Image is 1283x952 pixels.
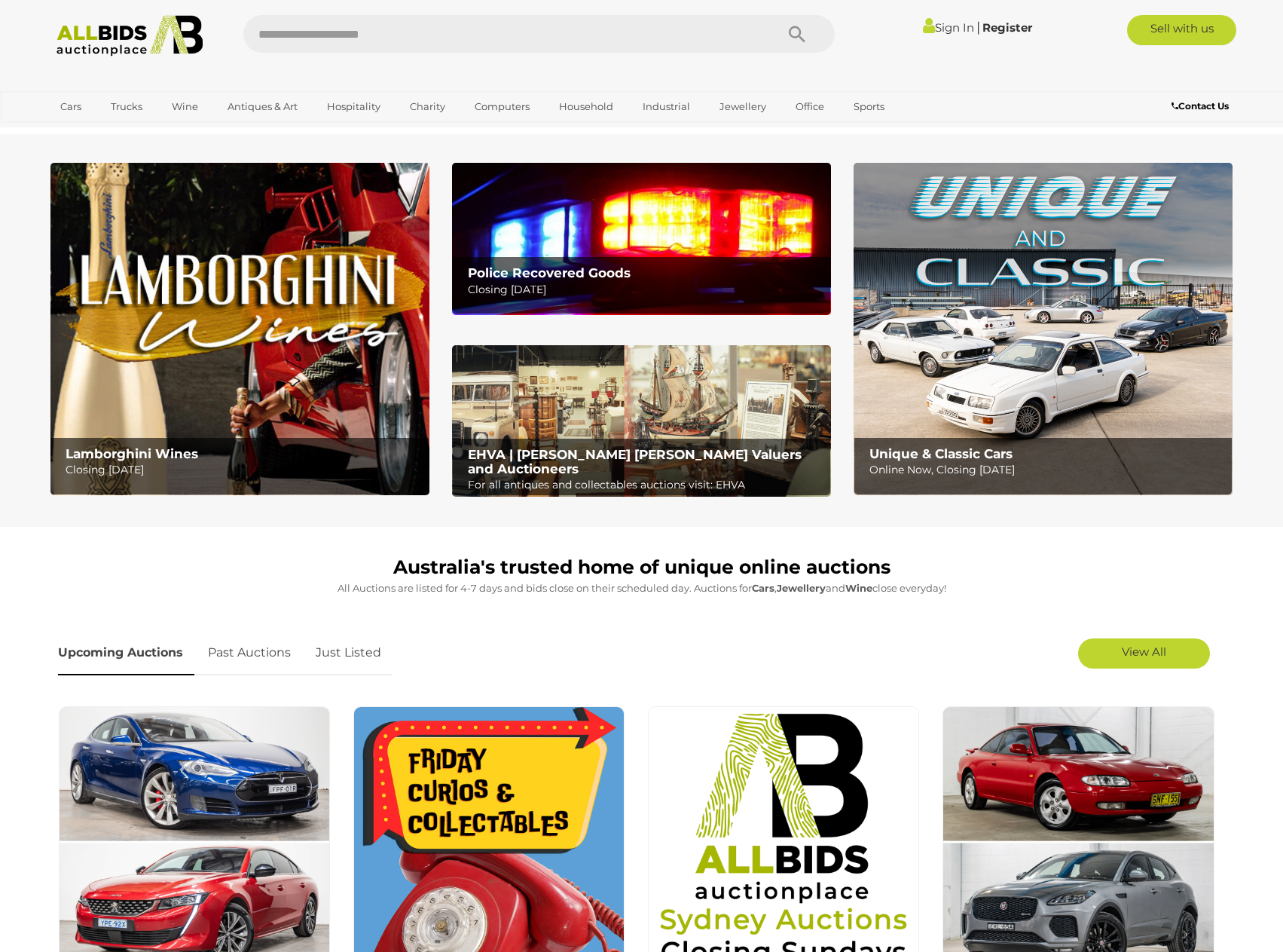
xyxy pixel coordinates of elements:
strong: Cars [752,582,774,594]
p: All Auctions are listed for 4-7 days and bids close on their scheduled day. Auctions for , and cl... [58,580,1226,597]
p: For all antiques and collectables auctions visit: EHVA [468,476,823,494]
b: Unique & Classic Cars [869,446,1013,461]
a: Sign In [923,20,974,35]
img: Lamborghini Wines [50,163,429,495]
a: Just Listed [304,631,393,675]
strong: Wine [845,582,872,594]
a: EHVA | Evans Hastings Valuers and Auctioneers EHVA | [PERSON_NAME] [PERSON_NAME] Valuers and Auct... [452,345,831,497]
a: Past Auctions [197,631,302,675]
a: Sports [844,94,894,119]
a: Contact Us [1172,98,1233,115]
a: Police Recovered Goods Police Recovered Goods Closing [DATE] [452,163,831,314]
a: Computers [465,94,539,119]
a: View All [1078,638,1210,669]
span: | [976,19,980,35]
a: Household [549,94,623,119]
b: EHVA | [PERSON_NAME] [PERSON_NAME] Valuers and Auctioneers [468,447,802,476]
p: Closing [DATE] [468,280,823,299]
a: Cars [50,94,91,119]
a: [GEOGRAPHIC_DATA] [50,119,177,144]
b: Lamborghini Wines [66,446,198,461]
img: Allbids.com.au [48,15,212,57]
a: Sell with us [1127,15,1236,45]
p: Online Now, Closing [DATE] [869,461,1224,479]
a: Trucks [101,94,152,119]
a: Antiques & Art [218,94,307,119]
a: Jewellery [710,94,776,119]
b: Contact Us [1172,100,1229,112]
a: Lamborghini Wines Lamborghini Wines Closing [DATE] [50,163,429,495]
a: Office [786,94,834,119]
a: Charity [400,94,455,119]
a: Upcoming Auctions [58,631,194,675]
a: Register [982,20,1032,35]
img: Unique & Classic Cars [854,163,1233,495]
strong: Jewellery [777,582,826,594]
span: View All [1122,644,1166,659]
button: Search [759,15,835,53]
h1: Australia's trusted home of unique online auctions [58,557,1226,578]
img: Police Recovered Goods [452,163,831,314]
a: Unique & Classic Cars Unique & Classic Cars Online Now, Closing [DATE] [854,163,1233,495]
a: Hospitality [317,94,390,119]
a: Wine [162,94,208,119]
a: Industrial [633,94,700,119]
img: EHVA | Evans Hastings Valuers and Auctioneers [452,345,831,497]
p: Closing [DATE] [66,461,420,479]
b: Police Recovered Goods [468,265,631,280]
